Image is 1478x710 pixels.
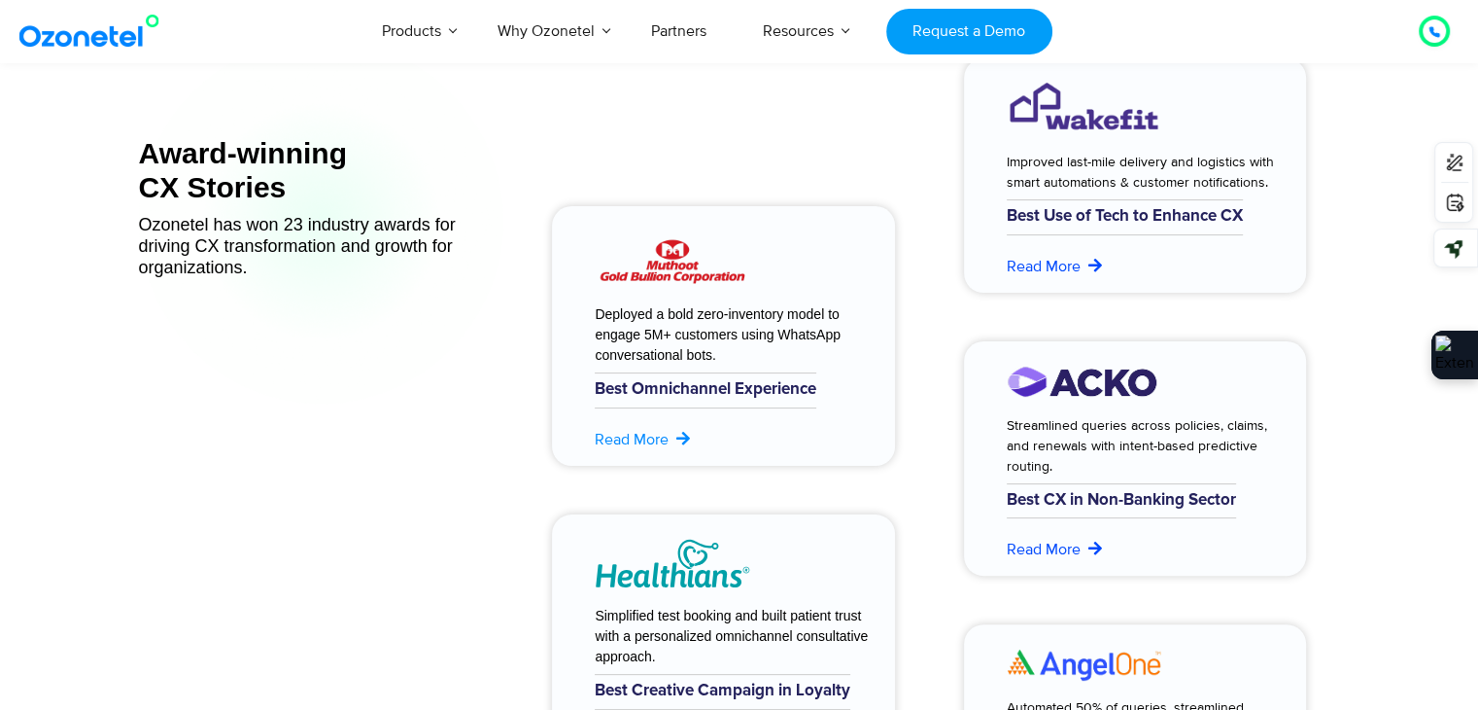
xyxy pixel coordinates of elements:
img: Extension Icon [1435,336,1474,374]
div: Simplified test booking and built patient trust with a personalized omnichannel consultative appr... [595,606,872,667]
h6: Best CX in Non-Banking Sector [1007,483,1236,518]
a: Request a Demo [886,9,1052,54]
h6: Best Creative Campaign in Loyalty [595,674,850,709]
div: Improved last-mile delivery and logistics with smart automations & customer notifications. [1007,152,1284,193]
div: Deployed a bold zero-inventory model to engage 5M+ customers using WhatsApp conversational bots. [595,304,857,366]
img: tab_domain_overview_orange.svg [52,113,68,128]
a: Read More [595,428,693,451]
img: tab_keywords_by_traffic_grey.svg [193,113,209,128]
img: logo_orange.svg [31,31,47,47]
div: Domain Overview [74,115,174,127]
div: Award-winning CX Stories [139,136,504,204]
a: Read More [1007,538,1105,561]
div: v 4.0.25 [54,31,95,47]
a: Read More [1007,255,1105,278]
h6: Best Omnichannel Experience [595,373,816,408]
div: Streamlined queries across policies, claims, and renewals with intent-based predictive routing. [1007,415,1269,477]
div: Ozonetel has won 23 industry awards for driving CX transformation and growth for organizations. [139,214,504,278]
h6: Best Use of Tech to Enhance CX [1007,199,1243,234]
div: Keywords by Traffic [215,115,327,127]
div: Domain: [DOMAIN_NAME] [51,51,214,66]
img: website_grey.svg [31,51,47,66]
